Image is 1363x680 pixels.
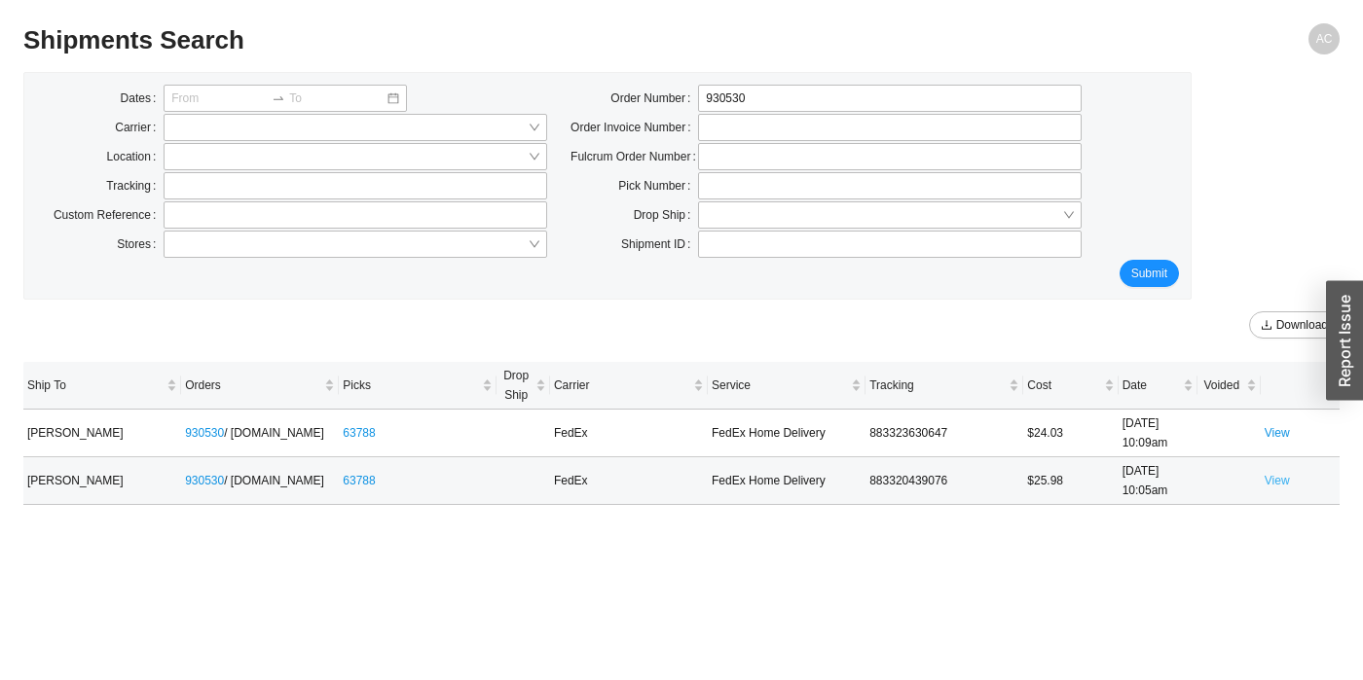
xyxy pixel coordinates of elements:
label: Stores [117,231,164,258]
a: 930530 [185,426,224,440]
th: Cost sortable [1023,362,1118,410]
span: Cost [1027,376,1099,395]
th: Voided sortable [1197,362,1261,410]
th: Picks sortable [339,362,497,410]
label: Location [107,143,165,170]
th: Service sortable [708,362,866,410]
span: Download [1276,315,1328,335]
div: / [DOMAIN_NAME] [185,423,335,443]
a: View [1265,426,1290,440]
span: AC [1316,23,1333,54]
label: Tracking [106,172,164,199]
span: Service [712,376,847,395]
label: Shipment ID [621,231,698,258]
td: FedEx [550,410,708,457]
td: [PERSON_NAME] [23,457,181,505]
td: [DATE] 10:05am [1119,457,1197,505]
th: Ship To sortable [23,362,181,410]
td: 883323630647 [866,410,1023,457]
div: / [DOMAIN_NAME] [185,471,335,490]
span: Drop Ship [500,366,531,405]
td: 883320439076 [866,457,1023,505]
span: Carrier [554,376,689,395]
a: 63788 [343,474,375,487]
span: Submit [1131,264,1167,283]
td: [DATE] 10:09am [1119,410,1197,457]
span: to [272,91,285,105]
label: Carrier [115,114,164,141]
span: Orders [185,376,320,395]
input: To [289,89,386,108]
td: $24.03 [1023,410,1118,457]
th: Orders sortable [181,362,339,410]
label: Custom Reference [54,201,164,229]
label: Pick Number [618,172,698,199]
span: Ship To [27,376,163,395]
td: [PERSON_NAME] [23,410,181,457]
span: download [1261,319,1272,333]
td: FedEx Home Delivery [708,410,866,457]
span: Voided [1201,376,1242,395]
label: Order Invoice Number [571,114,698,141]
label: Order Number [610,85,698,112]
button: downloadDownload [1249,311,1340,339]
span: Picks [343,376,478,395]
label: Drop Ship [634,201,699,229]
th: Tracking sortable [866,362,1023,410]
th: Carrier sortable [550,362,708,410]
td: $25.98 [1023,457,1118,505]
label: Dates [121,85,165,112]
th: undefined sortable [1261,362,1340,410]
a: 63788 [343,426,375,440]
a: 930530 [185,474,224,487]
th: Date sortable [1119,362,1197,410]
th: Drop Ship sortable [497,362,549,410]
input: From [171,89,268,108]
button: Submit [1120,260,1179,287]
a: View [1265,474,1290,487]
span: Date [1123,376,1179,395]
td: FedEx [550,457,708,505]
span: Tracking [869,376,1005,395]
span: swap-right [272,91,285,105]
label: Fulcrum Order Number [571,143,698,170]
h2: Shipments Search [23,23,1011,57]
td: FedEx Home Delivery [708,457,866,505]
